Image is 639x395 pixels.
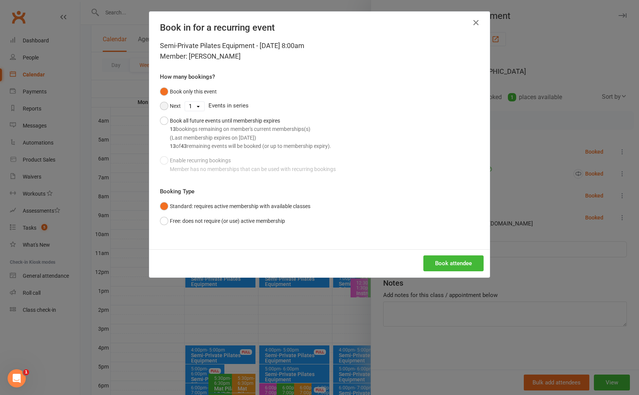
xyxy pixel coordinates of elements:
h4: Book in for a recurring event [160,22,479,33]
strong: 43 [181,143,187,149]
div: bookings remaining on member's current memberships(s) (Last membership expires on [DATE]) of rema... [170,125,331,150]
button: Standard: requires active membership with available classes [160,199,310,213]
strong: 13 [170,143,176,149]
button: Book only this event [160,84,217,99]
strong: 13 [170,126,176,132]
iframe: Intercom live chat [8,369,26,387]
button: Close [470,17,482,29]
label: Booking Type [160,187,194,196]
button: Book attendee [423,255,484,271]
button: Book all future events until membership expires13bookings remaining on member's current membershi... [160,114,331,154]
div: Book all future events until membership expires [170,117,331,151]
button: Next [160,99,181,113]
div: Events in series [160,99,479,113]
div: Semi-Private Pilates Equipment - [DATE] 8:00am Member: [PERSON_NAME] [160,40,479,62]
span: 1 [23,369,29,375]
label: How many bookings? [160,72,215,81]
button: Free: does not require (or use) active membership [160,214,285,228]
